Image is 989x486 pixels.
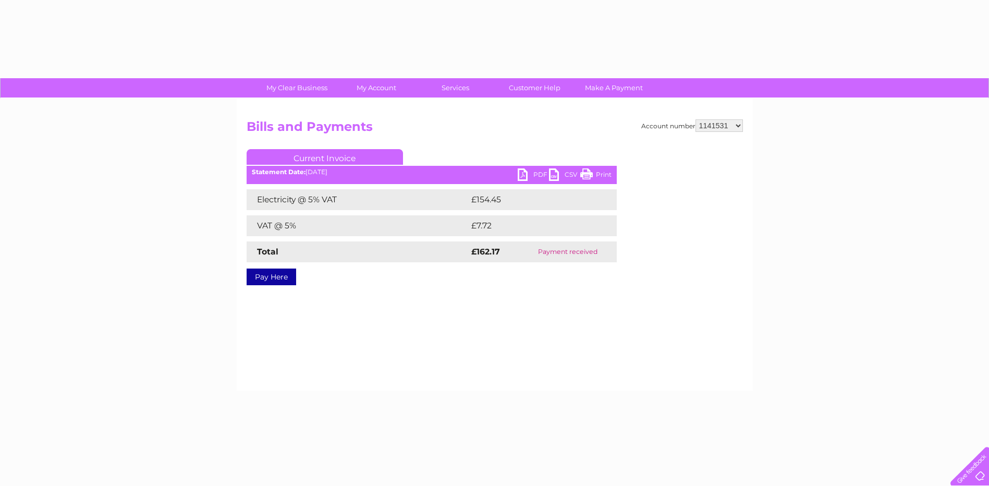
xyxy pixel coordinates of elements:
a: CSV [549,168,580,184]
a: Services [412,78,498,98]
a: My Account [333,78,419,98]
a: Print [580,168,612,184]
a: Make A Payment [571,78,657,98]
a: Customer Help [492,78,578,98]
h2: Bills and Payments [247,119,743,139]
strong: £162.17 [471,247,500,257]
a: Pay Here [247,269,296,285]
div: Account number [641,119,743,132]
td: VAT @ 5% [247,215,469,236]
strong: Total [257,247,278,257]
a: PDF [518,168,549,184]
a: Current Invoice [247,149,403,165]
a: My Clear Business [254,78,340,98]
td: £154.45 [469,189,597,210]
td: Electricity @ 5% VAT [247,189,469,210]
td: £7.72 [469,215,592,236]
div: [DATE] [247,168,617,176]
b: Statement Date: [252,168,306,176]
td: Payment received [519,241,616,262]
